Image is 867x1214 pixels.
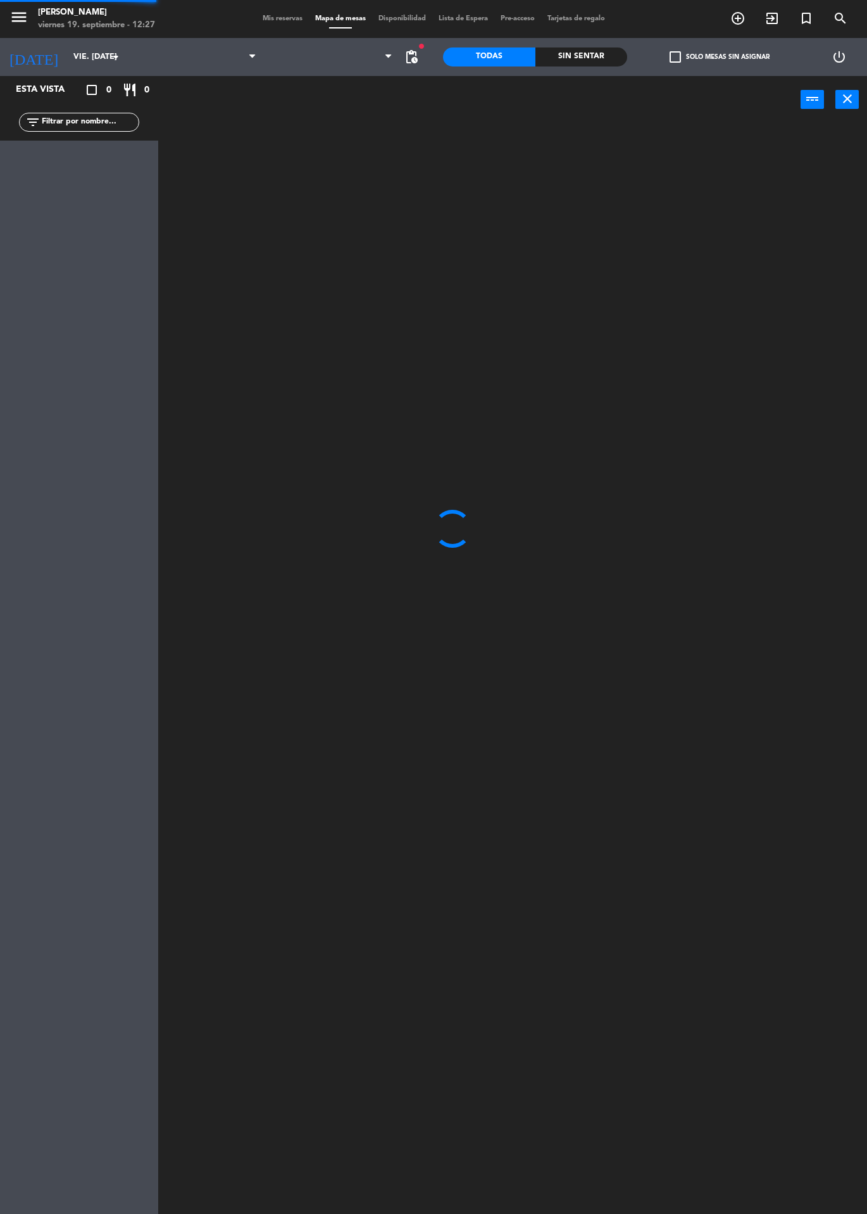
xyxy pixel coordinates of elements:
[106,83,111,98] span: 0
[541,15,611,22] span: Tarjetas de regalo
[670,51,770,63] label: Solo mesas sin asignar
[670,51,681,63] span: check_box_outline_blank
[256,15,309,22] span: Mis reservas
[494,15,541,22] span: Pre-acceso
[404,49,419,65] span: pending_actions
[840,91,855,106] i: close
[799,11,814,26] i: turned_in_not
[443,47,535,66] div: Todas
[25,115,41,130] i: filter_list
[309,15,372,22] span: Mapa de mesas
[144,83,149,98] span: 0
[9,8,28,27] i: menu
[801,90,824,109] button: power_input
[6,82,91,98] div: Esta vista
[84,82,99,98] i: crop_square
[9,8,28,31] button: menu
[764,11,780,26] i: exit_to_app
[108,49,123,65] i: arrow_drop_down
[805,91,820,106] i: power_input
[38,19,155,32] div: viernes 19. septiembre - 12:27
[535,47,628,66] div: Sin sentar
[835,90,859,109] button: close
[432,15,494,22] span: Lista de Espera
[418,42,425,50] span: fiber_manual_record
[832,49,847,65] i: power_settings_new
[372,15,432,22] span: Disponibilidad
[41,115,139,129] input: Filtrar por nombre...
[38,6,155,19] div: [PERSON_NAME]
[833,11,848,26] i: search
[122,82,137,98] i: restaurant
[730,11,745,26] i: add_circle_outline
